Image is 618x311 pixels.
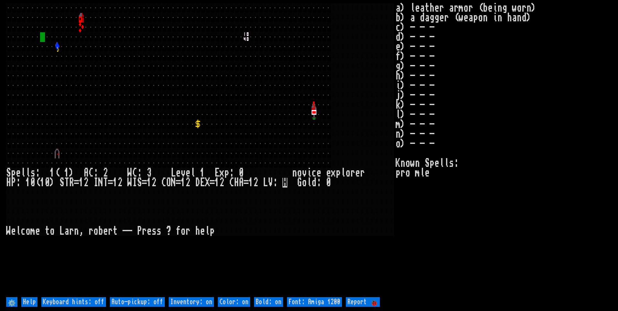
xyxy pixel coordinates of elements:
div: ) [50,178,55,188]
div: 2 [152,178,156,188]
div: r [350,168,355,178]
div: m [30,226,35,236]
div: s [152,226,156,236]
div: ) [69,168,74,178]
div: e [176,168,181,178]
stats: a) leather armor (being worn) b) a dagger (weapon in hand) c) - - - d) - - - e) - - - f) - - - g)... [396,3,612,295]
div: C [89,168,93,178]
div: I [132,178,137,188]
div: E [215,168,219,178]
input: Font: Amiga 1200 [287,297,342,307]
div: ( [35,178,40,188]
div: N [171,178,176,188]
div: e [103,226,108,236]
div: 1 [40,178,45,188]
div: r [108,226,113,236]
div: s [156,226,161,236]
div: e [326,168,331,178]
div: 1 [50,168,55,178]
div: A [239,178,244,188]
div: W [127,178,132,188]
div: l [307,178,312,188]
div: P [137,226,142,236]
div: h [195,226,200,236]
input: Report 🐞 [346,297,380,307]
input: ⚙️ [6,297,17,307]
div: ( [55,168,59,178]
div: O [166,178,171,188]
div: r [360,168,365,178]
div: 1 [26,178,30,188]
div: G [297,178,302,188]
div: P [11,178,16,188]
div: d [312,178,316,188]
div: 2 [186,178,190,188]
div: x [219,168,224,178]
div: A [84,168,89,178]
div: b [98,226,103,236]
div: I [93,178,98,188]
div: 1 [200,168,205,178]
div: i [307,168,312,178]
div: 0 [30,178,35,188]
div: o [297,168,302,178]
div: r [186,226,190,236]
div: : [316,178,321,188]
input: Keyboard hints: off [41,297,106,307]
div: X [205,178,210,188]
div: p [336,168,341,178]
div: : [273,178,278,188]
div: C [132,168,137,178]
div: = [210,178,215,188]
div: o [302,178,307,188]
div: W [6,226,11,236]
div: v [302,168,307,178]
div: 1 [147,178,152,188]
div: e [35,226,40,236]
div: C [229,178,234,188]
div: = [108,178,113,188]
div: s [30,168,35,178]
div: 1 [113,178,118,188]
div: 0 [326,178,331,188]
div: 1 [64,168,69,178]
div: : [93,168,98,178]
div: , [79,226,84,236]
div: S [59,178,64,188]
div: = [244,178,249,188]
div: R [69,178,74,188]
div: o [26,226,30,236]
div: e [355,168,360,178]
div: 2 [219,178,224,188]
div: c [21,226,26,236]
div: p [11,168,16,178]
div: L [59,226,64,236]
div: S [6,168,11,178]
div: c [312,168,316,178]
div: H [6,178,11,188]
div: 2 [103,168,108,178]
div: e [200,226,205,236]
div: = [176,178,181,188]
div: o [93,226,98,236]
div: r [142,226,147,236]
div: e [11,226,16,236]
div: N [98,178,103,188]
input: Auto-pickup: off [110,297,165,307]
div: : [137,168,142,178]
div: l [205,226,210,236]
div: v [181,168,186,178]
div: t [45,226,50,236]
div: 1 [181,178,186,188]
div: - [127,226,132,236]
div: : [16,178,21,188]
div: : [229,168,234,178]
div: l [26,168,30,178]
div: 1 [79,178,84,188]
input: Help [21,297,37,307]
div: - [123,226,127,236]
div: = [74,178,79,188]
div: : [35,168,40,178]
div: l [21,168,26,178]
div: V [268,178,273,188]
